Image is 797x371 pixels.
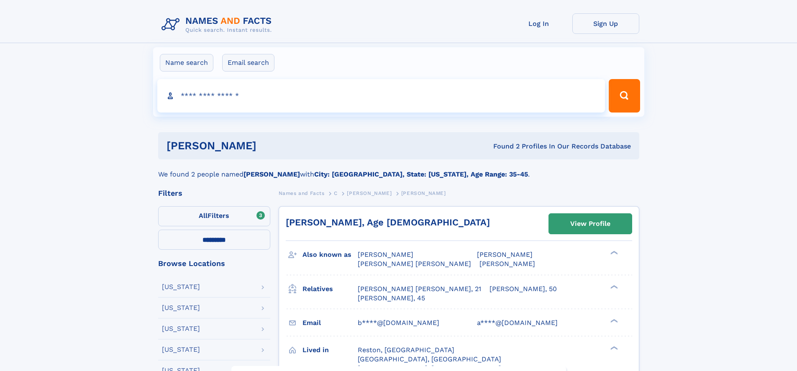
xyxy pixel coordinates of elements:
[401,190,446,196] span: [PERSON_NAME]
[375,142,631,151] div: Found 2 Profiles In Our Records Database
[162,304,200,311] div: [US_STATE]
[302,343,358,357] h3: Lived in
[358,260,471,268] span: [PERSON_NAME] [PERSON_NAME]
[279,188,325,198] a: Names and Facts
[505,13,572,34] a: Log In
[347,190,392,196] span: [PERSON_NAME]
[286,217,490,228] a: [PERSON_NAME], Age [DEMOGRAPHIC_DATA]
[334,188,338,198] a: C
[302,316,358,330] h3: Email
[347,188,392,198] a: [PERSON_NAME]
[162,346,200,353] div: [US_STATE]
[162,284,200,290] div: [US_STATE]
[158,159,639,179] div: We found 2 people named with .
[358,355,501,363] span: [GEOGRAPHIC_DATA], [GEOGRAPHIC_DATA]
[549,214,632,234] a: View Profile
[167,141,375,151] h1: [PERSON_NAME]
[608,318,618,323] div: ❯
[477,251,533,258] span: [PERSON_NAME]
[158,189,270,197] div: Filters
[358,294,425,303] a: [PERSON_NAME], 45
[609,79,640,113] button: Search Button
[334,190,338,196] span: C
[222,54,274,72] label: Email search
[358,346,454,354] span: Reston, [GEOGRAPHIC_DATA]
[302,282,358,296] h3: Relatives
[608,284,618,289] div: ❯
[358,284,481,294] a: [PERSON_NAME] [PERSON_NAME], 21
[160,54,213,72] label: Name search
[158,13,279,36] img: Logo Names and Facts
[302,248,358,262] h3: Also known as
[243,170,300,178] b: [PERSON_NAME]
[489,284,557,294] a: [PERSON_NAME], 50
[570,214,610,233] div: View Profile
[608,345,618,351] div: ❯
[572,13,639,34] a: Sign Up
[157,79,605,113] input: search input
[314,170,528,178] b: City: [GEOGRAPHIC_DATA], State: [US_STATE], Age Range: 35-45
[158,206,270,226] label: Filters
[608,250,618,256] div: ❯
[358,251,413,258] span: [PERSON_NAME]
[199,212,208,220] span: All
[158,260,270,267] div: Browse Locations
[479,260,535,268] span: [PERSON_NAME]
[162,325,200,332] div: [US_STATE]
